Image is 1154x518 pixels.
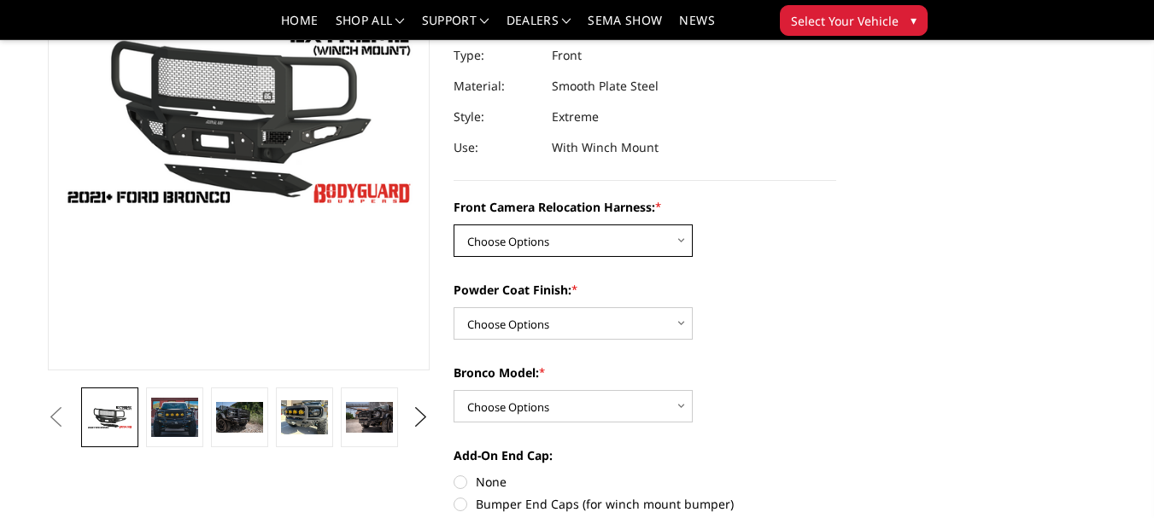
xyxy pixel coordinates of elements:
[454,198,836,216] label: Front Camera Relocation Harness:
[281,400,327,435] img: Bronco Extreme Front (winch mount)
[44,405,69,430] button: Previous
[588,15,662,39] a: SEMA Show
[507,15,571,39] a: Dealers
[454,132,539,163] dt: Use:
[454,495,836,513] label: Bumper End Caps (for winch mount bumper)
[346,402,392,433] img: Bronco Extreme Front (winch mount)
[679,15,714,39] a: News
[336,15,405,39] a: shop all
[408,405,434,430] button: Next
[552,132,659,163] dd: With Winch Mount
[454,71,539,102] dt: Material:
[151,398,197,438] img: Bronco Extreme Front (winch mount)
[454,364,836,381] label: Bronco Model:
[552,102,599,132] dd: Extreme
[454,473,836,491] label: None
[216,402,262,433] img: Bronco Extreme Front (winch mount)
[552,71,659,102] dd: Smooth Plate Steel
[454,102,539,132] dt: Style:
[552,40,582,71] dd: Front
[454,281,836,299] label: Powder Coat Finish:
[911,11,917,29] span: ▾
[422,15,489,39] a: Support
[780,5,928,36] button: Select Your Vehicle
[281,15,318,39] a: Home
[454,446,836,464] label: Add-On End Cap:
[454,40,539,71] dt: Type:
[791,12,899,30] span: Select Your Vehicle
